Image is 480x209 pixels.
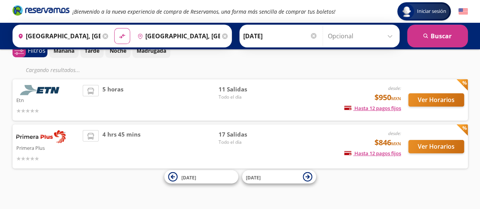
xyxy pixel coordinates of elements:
button: Buscar [407,25,468,47]
input: Buscar Origen [15,27,101,46]
span: 4 hrs 45 mins [102,130,140,163]
em: desde: [388,85,401,91]
span: Hasta 12 pagos fijos [344,105,401,112]
button: 0Filtros [13,44,47,57]
em: desde: [388,130,401,137]
p: Noche [110,47,126,55]
span: [DATE] [246,174,261,181]
p: Mañana [54,47,74,55]
button: English [458,7,468,16]
button: Mañana [49,43,79,58]
span: Todo el día [218,94,271,101]
p: Filtros [28,46,46,55]
p: Tarde [85,47,99,55]
input: Opcional [328,27,396,46]
input: Elegir Fecha [243,27,318,46]
img: Etn [16,85,66,95]
span: Iniciar sesión [414,8,449,15]
span: [DATE] [181,174,196,181]
button: Madrugada [132,43,170,58]
input: Buscar Destino [134,27,220,46]
span: 11 Salidas [218,85,271,94]
i: Brand Logo [13,5,69,16]
button: Ver Horarios [408,140,464,153]
p: Primera Plus [16,143,79,152]
small: MXN [391,141,401,146]
em: Cargando resultados ... [26,66,80,74]
span: Todo el día [218,139,271,146]
p: Etn [16,95,79,104]
span: $846 [375,137,401,148]
p: Madrugada [137,47,166,55]
small: MXN [391,96,401,101]
button: [DATE] [164,170,238,184]
em: ¡Bienvenido a la nueva experiencia de compra de Reservamos, una forma más sencilla de comprar tus... [72,8,335,15]
button: [DATE] [242,170,316,184]
span: 5 horas [102,85,123,115]
button: Tarde [80,43,104,58]
button: Ver Horarios [408,93,464,107]
img: Primera Plus [16,130,66,143]
a: Brand Logo [13,5,69,18]
span: $950 [375,92,401,103]
button: Noche [105,43,131,58]
span: 17 Salidas [218,130,271,139]
span: Hasta 12 pagos fijos [344,150,401,157]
